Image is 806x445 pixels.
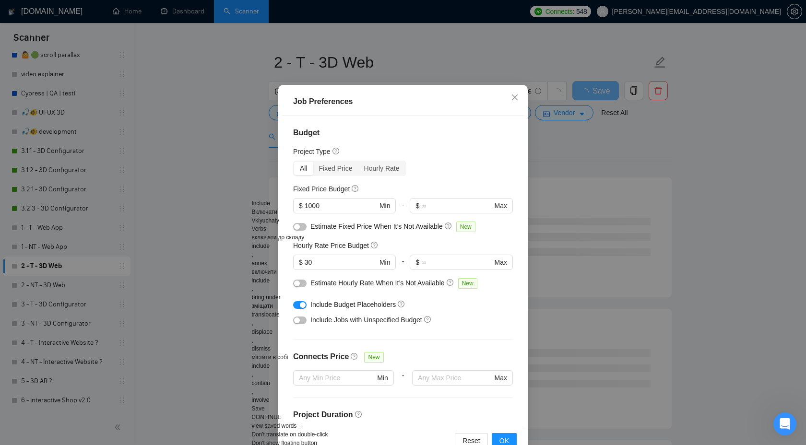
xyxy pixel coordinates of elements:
div: dismiss [251,345,351,353]
span: New [458,278,477,289]
div: Include [251,199,351,208]
button: Collapse window [288,4,307,22]
div: include [251,276,351,285]
span: New [456,222,475,232]
div: Включати [251,208,351,216]
div: Hourly Rate [358,162,405,175]
h5: Hourly Rate Price Budget [293,240,369,251]
div: involve [251,396,351,405]
span: 😐 [158,346,172,365]
iframe: Intercom live chat [773,412,796,435]
span: question-circle [371,241,379,249]
span: Min [379,200,391,211]
div: include [251,362,351,371]
button: Close [502,85,528,111]
div: CONTINUE [251,413,351,422]
input: ∞ [421,200,492,211]
h5: Project Type [293,146,331,157]
span: question-circle [445,222,452,230]
div: Close [307,4,324,21]
span: $ [415,257,419,268]
span: $ [415,200,419,211]
span: 😃 [183,346,197,365]
span: Min [377,373,388,383]
span: close [511,94,519,101]
h4: Project Duration [293,409,513,421]
span: question-circle [398,300,405,308]
h4: Budget [293,127,513,139]
span: 😞 [133,346,147,365]
span: neutral face reaction [153,346,178,365]
div: містити в собі [251,353,351,362]
span: question-circle [447,279,454,286]
span: question-circle [355,410,363,418]
span: Max [495,200,507,211]
span: Estimate Hourly Rate When It’s Not Available [310,279,445,287]
div: translocate [251,310,351,319]
span: disappointed reaction [128,346,153,365]
div: Fixed Price [313,162,358,175]
div: contain [251,379,351,387]
span: question-circle [351,352,358,360]
div: , , [251,362,351,405]
span: question-circle [332,147,340,155]
button: go back [6,4,24,22]
div: , , [251,310,351,353]
span: Include Jobs with Unspecified Budget [310,316,422,324]
span: Max [495,257,507,268]
div: include [251,242,351,251]
div: - [396,255,410,278]
div: Vklyuchaty [251,216,351,225]
div: view saved words → [251,422,351,430]
div: включити [251,268,351,276]
span: Include Budget Placeholders [310,301,396,308]
span: smiley reaction [178,346,202,365]
div: annex [251,259,351,268]
div: bring under [251,293,351,302]
div: Verbs [251,225,351,234]
img: en.png [252,188,258,194]
img: uk.png [252,193,258,199]
input: ∞ [421,257,492,268]
div: включати до складу [251,234,351,242]
input: Any Max Price [418,373,492,383]
span: Max [495,373,507,383]
a: Open in help center [127,377,203,385]
div: Job Preferences [293,96,513,107]
span: You won't see a translation window when you double-click on a word again. [251,431,328,438]
div: , [251,276,351,302]
span: question-circle [352,185,359,192]
div: All [294,162,313,175]
div: Did this answer your question? [12,336,319,347]
h5: Fixed Price Budget [293,184,350,194]
div: зміщати [251,302,351,311]
span: question-circle [424,316,432,323]
div: - [394,370,412,397]
div: Save [251,405,351,413]
span: Min [379,257,391,268]
span: Estimate Fixed Price When It’s Not Available [310,222,443,230]
div: , [251,242,351,268]
div: - [396,198,410,221]
span: New [364,352,383,363]
div: displace [251,328,351,336]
